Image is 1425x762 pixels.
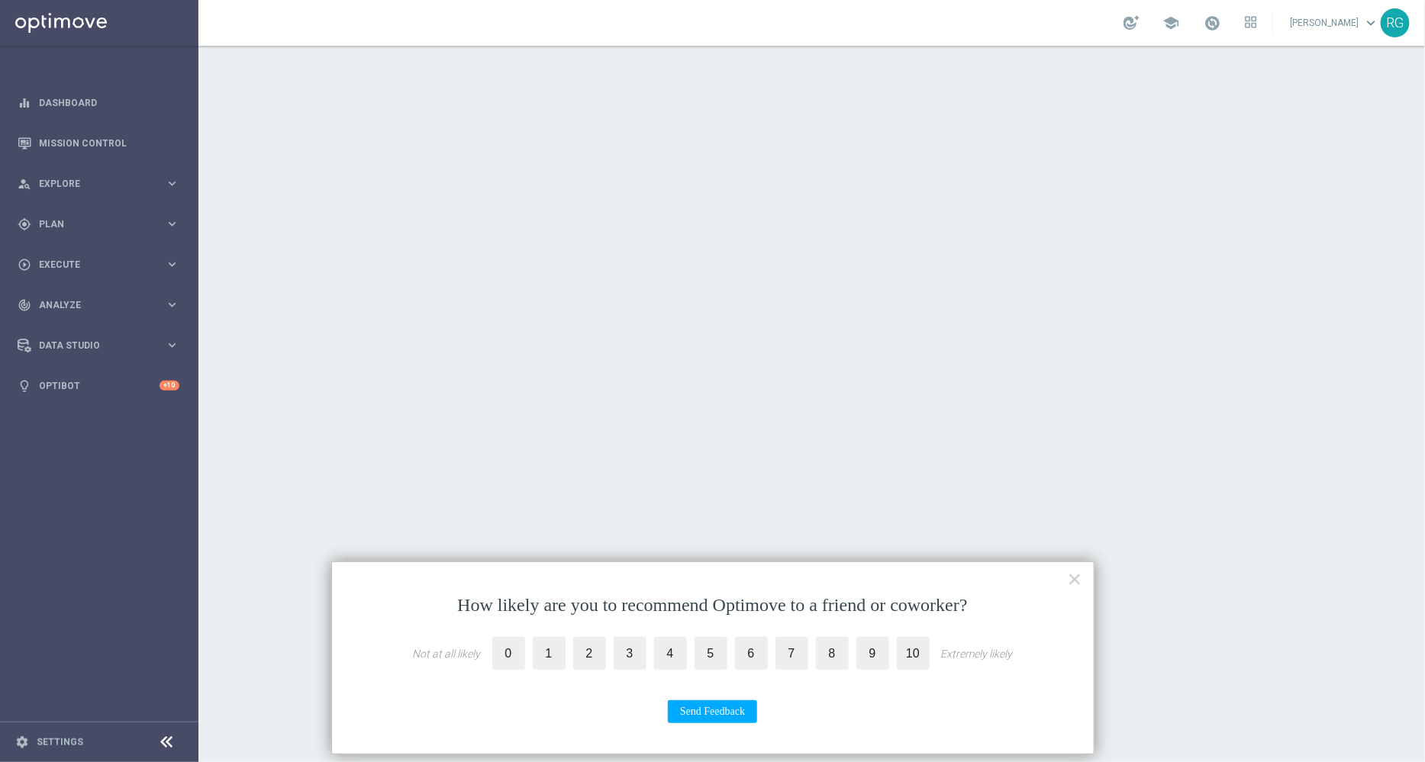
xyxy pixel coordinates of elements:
[492,637,525,670] label: 0
[39,220,165,229] span: Plan
[1162,14,1179,31] span: school
[735,637,768,670] label: 6
[39,260,165,269] span: Execute
[775,637,808,670] label: 7
[165,176,179,191] i: keyboard_arrow_right
[614,637,646,670] label: 3
[941,648,1013,660] div: Extremely likely
[39,341,165,350] span: Data Studio
[17,259,180,271] button: play_circle_outline Execute keyboard_arrow_right
[17,137,180,150] button: Mission Control
[39,123,179,163] a: Mission Control
[18,298,165,312] div: Analyze
[413,648,481,660] div: Not at all likely
[1068,567,1082,591] button: Close
[18,82,179,123] div: Dashboard
[165,297,179,312] i: keyboard_arrow_right
[160,381,179,391] div: +10
[15,735,29,749] i: settings
[39,179,165,188] span: Explore
[17,299,180,311] button: track_changes Analyze keyboard_arrow_right
[18,258,165,272] div: Execute
[654,637,687,670] label: 4
[18,123,179,163] div: Mission Control
[897,637,930,670] label: 10
[573,637,606,670] label: 2
[18,217,165,231] div: Plan
[18,96,31,110] i: equalizer
[18,177,31,191] i: person_search
[668,700,757,723] button: Send Feedback
[165,257,179,272] i: keyboard_arrow_right
[17,218,180,230] button: gps_fixed Plan keyboard_arrow_right
[816,637,849,670] label: 8
[39,365,160,406] a: Optibot
[18,379,31,393] i: lightbulb
[363,593,1063,619] p: How likely are you to recommend Optimove to a friend or coworker?
[695,637,727,670] label: 5
[18,177,165,191] div: Explore
[18,339,165,352] div: Data Studio
[17,339,180,352] button: Data Studio keyboard_arrow_right
[18,298,31,312] i: track_changes
[18,365,179,406] div: Optibot
[533,637,566,670] label: 1
[165,217,179,231] i: keyboard_arrow_right
[18,217,31,231] i: gps_fixed
[39,82,179,123] a: Dashboard
[1288,11,1381,34] a: [PERSON_NAME]keyboard_arrow_down
[18,258,31,272] i: play_circle_outline
[37,738,83,747] a: Settings
[17,178,180,190] button: person_search Explore keyboard_arrow_right
[39,301,165,310] span: Analyze
[856,637,889,670] label: 9
[1362,14,1379,31] span: keyboard_arrow_down
[1381,8,1410,37] div: RG
[165,338,179,352] i: keyboard_arrow_right
[17,380,180,392] button: lightbulb Optibot +10
[17,97,180,109] button: equalizer Dashboard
